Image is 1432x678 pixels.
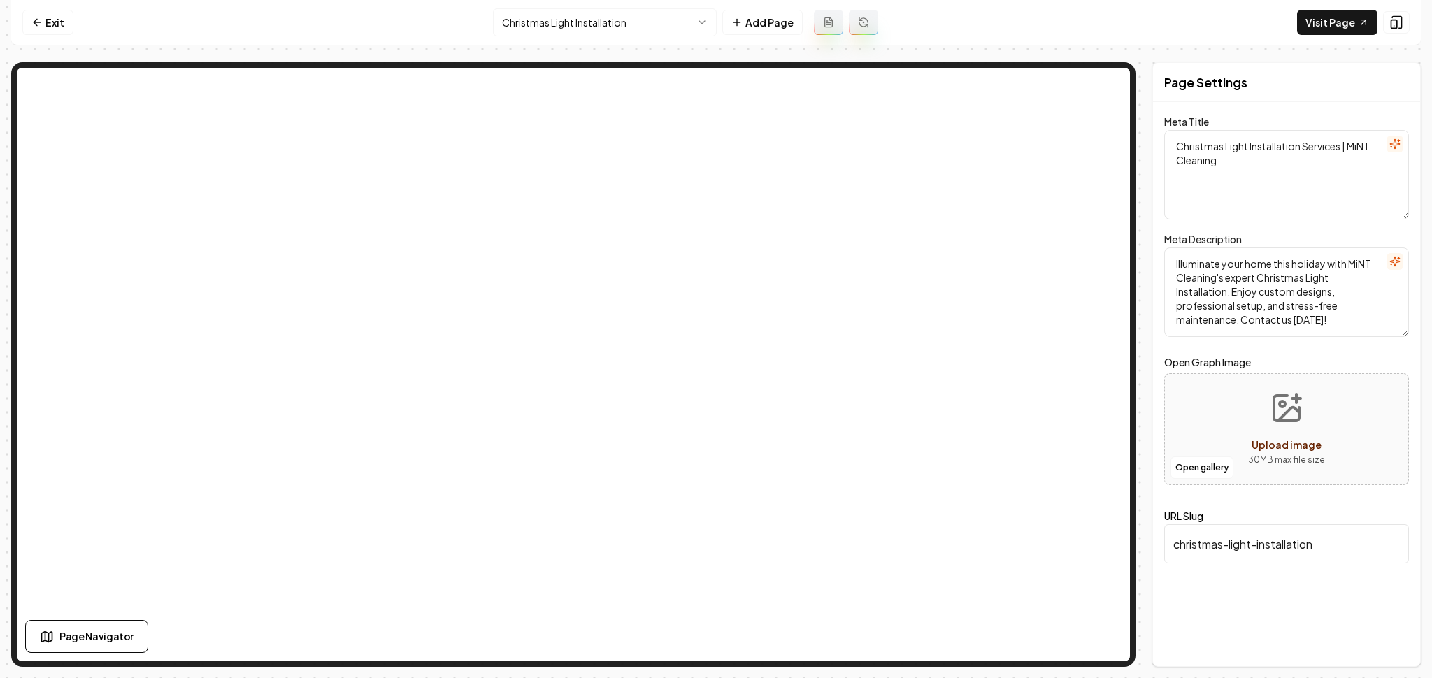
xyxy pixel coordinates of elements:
[59,629,134,644] span: Page Navigator
[814,10,843,35] button: Add admin page prompt
[1170,456,1233,479] button: Open gallery
[1164,115,1209,128] label: Meta Title
[1164,510,1203,522] label: URL Slug
[722,10,803,35] button: Add Page
[1164,233,1242,245] label: Meta Description
[1297,10,1377,35] a: Visit Page
[1248,453,1325,467] p: 30 MB max file size
[849,10,878,35] button: Regenerate page
[1164,354,1409,370] label: Open Graph Image
[25,620,148,653] button: Page Navigator
[1237,380,1336,478] button: Upload image
[1252,438,1322,451] span: Upload image
[22,10,73,35] a: Exit
[1164,73,1247,92] h2: Page Settings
